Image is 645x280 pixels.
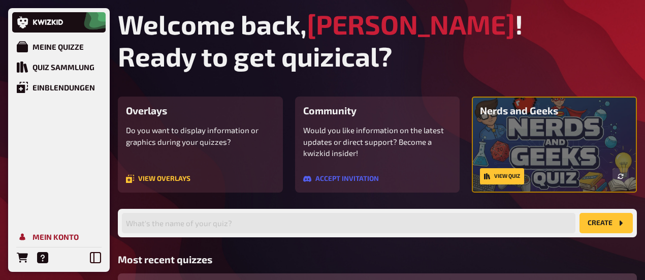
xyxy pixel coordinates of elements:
[33,247,53,268] a: Hilfe
[33,232,79,241] div: Mein Konto
[12,227,106,247] a: Mein Konto
[480,105,629,116] h3: Nerds and Geeks
[303,105,452,116] h3: Community
[12,57,106,77] a: Quiz Sammlung
[33,42,84,51] div: Meine Quizze
[12,247,33,268] a: Bestellungen
[303,125,452,159] p: Would you like information on the latest updates or direct support? Become a kwizkid insider!
[579,213,633,233] button: create
[122,213,575,233] input: What's the name of your quiz?
[118,254,637,265] h3: Most recent quizzes
[126,175,190,183] a: View overlays
[126,125,275,147] p: Do you want to display information or graphics during your quizzes?
[12,77,106,98] a: Einblendungen
[33,83,95,92] div: Einblendungen
[12,37,106,57] a: Meine Quizze
[303,175,379,183] a: Accept invitation
[480,168,524,184] a: View quiz
[33,63,94,72] div: Quiz Sammlung
[126,105,275,116] h3: Overlays
[118,8,637,72] h1: Welcome back, ! Ready to get quizical?
[307,8,515,40] span: [PERSON_NAME]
